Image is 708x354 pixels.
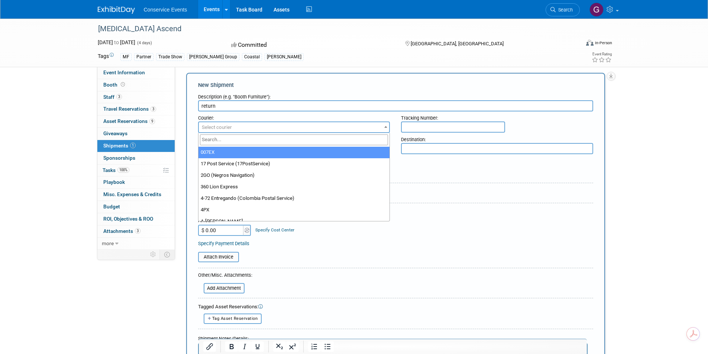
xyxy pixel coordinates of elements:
[556,7,573,13] span: Search
[116,94,122,100] span: 3
[103,106,156,112] span: Travel Reservations
[286,341,299,352] button: Superscript
[589,3,604,17] img: Gayle Reese
[113,39,120,45] span: to
[97,152,175,164] a: Sponsorships
[103,94,122,100] span: Staff
[198,217,252,225] div: Amount
[198,209,593,216] div: Cost:
[135,228,140,234] span: 3
[97,201,175,213] a: Budget
[401,111,593,121] div: Tracking Number:
[198,158,390,170] li: 17 Post Service (17PostService)
[159,250,175,259] td: Toggle Event Tabs
[273,341,286,352] button: Subscript
[103,191,161,197] span: Misc. Expenses & Credits
[238,341,251,352] button: Italic
[103,228,140,234] span: Attachments
[144,7,187,13] span: Conservice Events
[156,53,184,61] div: Trade Show
[203,341,216,352] button: Insert/edit link
[151,106,156,112] span: 3
[98,52,114,61] td: Tags
[536,39,612,50] div: Event Format
[98,6,135,14] img: ExhibitDay
[103,130,127,136] span: Giveaways
[200,134,388,145] input: Search...
[103,216,153,222] span: ROI, Objectives & ROO
[592,52,612,56] div: Event Rating
[97,79,175,91] a: Booth
[97,225,175,237] a: Attachments3
[229,39,393,52] div: Committed
[198,81,593,89] div: New Shipment
[130,143,136,148] span: 1
[198,170,390,181] li: 2GO (Negros Navigation)
[97,165,175,176] a: Tasks100%
[103,179,125,185] span: Playbook
[103,167,129,173] span: Tasks
[120,53,132,61] div: MF
[97,189,175,201] a: Misc. Expenses & Credits
[198,193,390,204] li: 4-72 Entregando (Colombia Postal Service)
[198,204,390,216] li: 4PX
[117,167,129,173] span: 100%
[198,303,593,311] div: Tagged Asset Reservations:
[103,118,155,124] span: Asset Reservations
[97,176,175,188] a: Playbook
[149,118,155,124] span: 9
[198,147,390,158] li: 007EX
[103,143,136,149] span: Shipments
[204,314,262,324] button: Tag Asset Reservation
[103,82,126,88] span: Booth
[212,316,258,321] span: Tag Asset Reservation
[97,91,175,103] a: Staff3
[97,238,175,250] a: more
[103,69,145,75] span: Event Information
[202,124,232,130] span: Select courier
[198,332,588,343] div: Shipment Notes/Details:
[97,128,175,140] a: Giveaways
[198,90,593,100] div: Description (e.g. "Booth Furniture"):
[97,140,175,152] a: Shipments1
[401,133,593,143] div: Destination:
[103,204,120,210] span: Budget
[97,116,175,127] a: Asset Reservations9
[102,240,114,246] span: more
[411,41,504,46] span: [GEOGRAPHIC_DATA], [GEOGRAPHIC_DATA]
[198,241,249,246] a: Specify Payment Details
[187,53,239,61] div: [PERSON_NAME] Group
[103,155,135,161] span: Sponsorships
[198,181,390,193] li: 360 Lion Express
[96,22,569,36] div: [MEDICAL_DATA] Ascend
[595,40,612,46] div: In-Person
[546,3,580,16] a: Search
[98,39,135,45] span: [DATE] [DATE]
[321,341,334,352] button: Bullet list
[242,53,262,61] div: Coastal
[4,3,384,10] body: Rich Text Area. Press ALT-0 for help.
[251,341,264,352] button: Underline
[255,227,294,233] a: Specify Cost Center
[198,111,390,121] div: Courier:
[198,216,390,227] li: A [PERSON_NAME]
[147,250,160,259] td: Personalize Event Tab Strip
[586,40,594,46] img: Format-Inperson.png
[134,53,153,61] div: Partner
[97,103,175,115] a: Travel Reservations3
[308,341,321,352] button: Numbered list
[265,53,304,61] div: [PERSON_NAME]
[198,272,252,280] div: Other/Misc. Attachments:
[97,67,175,79] a: Event Information
[225,341,238,352] button: Bold
[119,82,126,87] span: Booth not reserved yet
[136,40,152,45] span: (4 days)
[97,213,175,225] a: ROI, Objectives & ROO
